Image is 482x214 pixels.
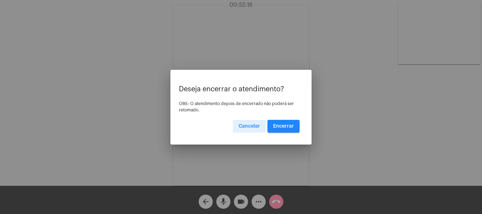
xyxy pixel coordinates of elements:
button: Cancelar [233,120,266,133]
p: Deseja encerrar o atendimento? [179,85,303,93]
span: OBS: O atendimento depois de encerrado não poderá ser retomado. [179,102,294,112]
button: Encerrar [267,120,300,133]
span: Encerrar [273,124,294,129]
span: Cancelar [239,124,260,129]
